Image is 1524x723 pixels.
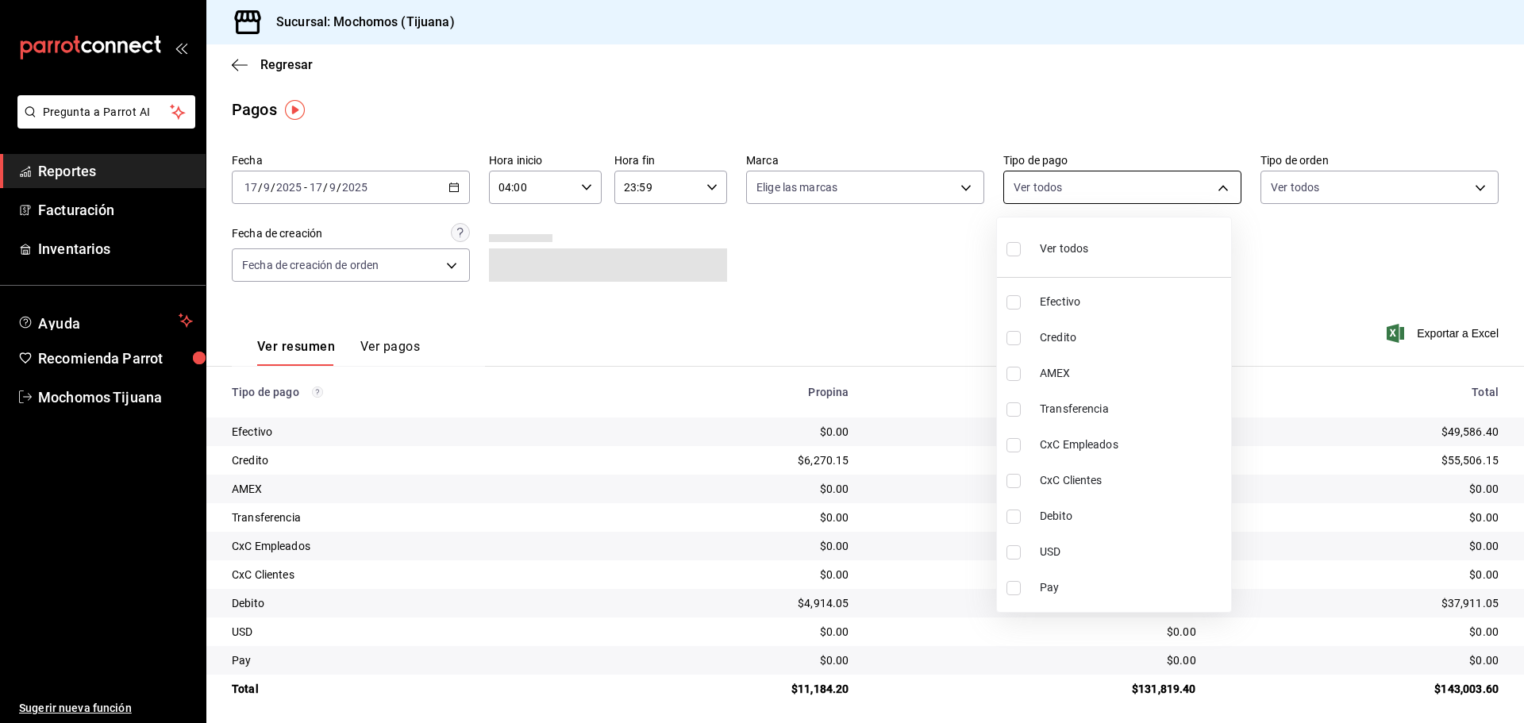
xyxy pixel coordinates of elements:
[1040,329,1225,346] span: Credito
[1040,240,1088,257] span: Ver todos
[1040,294,1225,310] span: Efectivo
[1040,436,1225,453] span: CxC Empleados
[1040,544,1225,560] span: USD
[285,100,305,120] img: Tooltip marker
[1040,365,1225,382] span: AMEX
[1040,472,1225,489] span: CxC Clientes
[1040,401,1225,417] span: Transferencia
[1040,508,1225,525] span: Debito
[1040,579,1225,596] span: Pay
